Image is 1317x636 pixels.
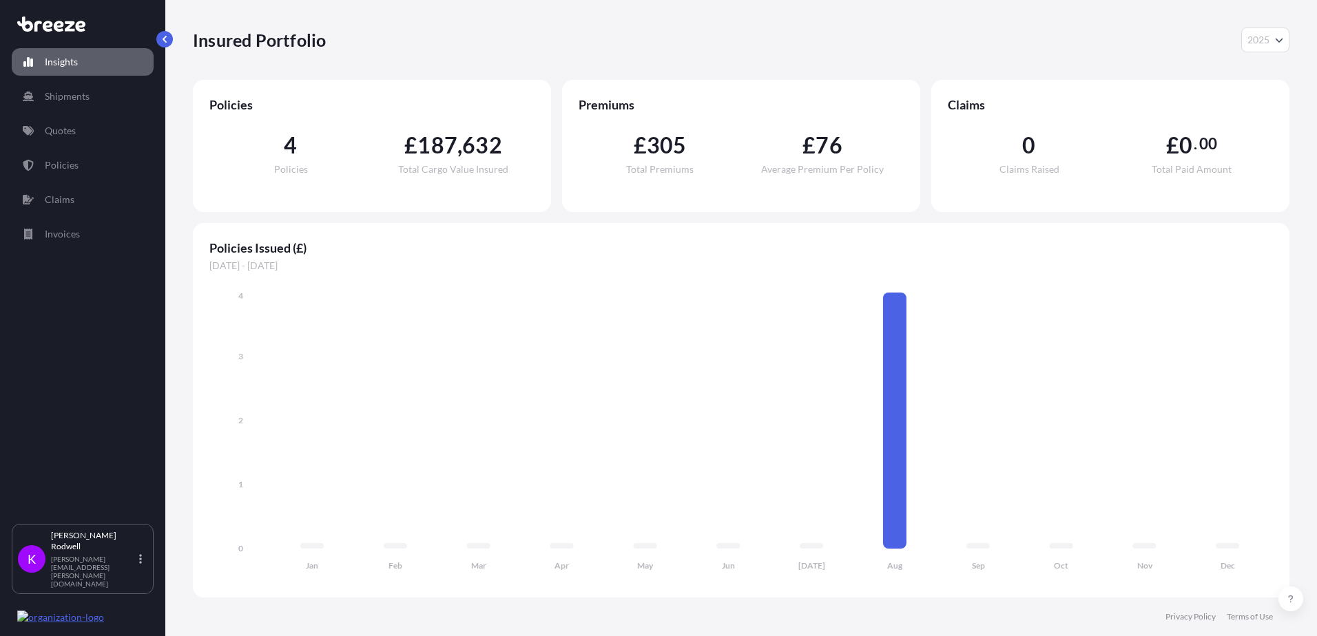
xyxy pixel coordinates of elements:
img: organization-logo [17,611,104,624]
tspan: May [637,560,654,571]
p: Shipments [45,89,90,103]
p: Invoices [45,227,80,241]
a: Shipments [12,83,154,110]
span: 632 [462,134,502,156]
span: . [1194,138,1197,149]
span: K [28,552,36,566]
span: 4 [284,134,297,156]
a: Terms of Use [1227,611,1273,622]
p: Insured Portfolio [193,29,326,51]
span: 76 [816,134,842,156]
a: Quotes [12,117,154,145]
tspan: Nov [1137,560,1153,571]
span: Total Premiums [626,165,694,174]
tspan: [DATE] [798,560,825,571]
p: Claims [45,193,74,206]
p: Policies [45,158,79,172]
tspan: 0 [238,543,243,553]
span: 305 [647,134,687,156]
span: Total Paid Amount [1152,165,1232,174]
span: £ [634,134,647,156]
tspan: Sep [972,560,985,571]
a: Policies [12,151,154,179]
a: Privacy Policy [1165,611,1216,622]
tspan: Feb [388,560,402,571]
a: Insights [12,48,154,76]
a: Invoices [12,220,154,248]
p: Insights [45,55,78,69]
tspan: 1 [238,479,243,489]
tspan: Jan [306,560,318,571]
span: Policies Issued (£) [209,240,1273,256]
button: Year Selector [1241,28,1289,52]
span: 0 [1022,134,1035,156]
p: [PERSON_NAME] Rodwell [51,530,136,552]
span: , [457,134,462,156]
tspan: Dec [1221,560,1235,571]
tspan: Aug [887,560,903,571]
span: £ [404,134,417,156]
span: 00 [1199,138,1217,149]
span: 2025 [1247,33,1269,47]
tspan: Oct [1054,560,1068,571]
span: Claims Raised [999,165,1059,174]
span: 187 [417,134,457,156]
span: £ [1166,134,1179,156]
tspan: Jun [722,560,735,571]
span: Claims [948,96,1273,113]
span: [DATE] - [DATE] [209,259,1273,273]
span: Total Cargo Value Insured [398,165,508,174]
span: 0 [1179,134,1192,156]
tspan: Apr [554,560,569,571]
tspan: 3 [238,351,243,361]
p: [PERSON_NAME][EMAIL_ADDRESS][PERSON_NAME][DOMAIN_NAME] [51,555,136,588]
tspan: 4 [238,290,243,301]
span: Policies [209,96,535,113]
tspan: 2 [238,415,243,425]
p: Quotes [45,124,76,138]
tspan: Mar [471,560,486,571]
span: Premiums [579,96,904,113]
span: Average Premium Per Policy [761,165,884,174]
a: Claims [12,186,154,213]
span: Policies [274,165,308,174]
span: £ [802,134,816,156]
